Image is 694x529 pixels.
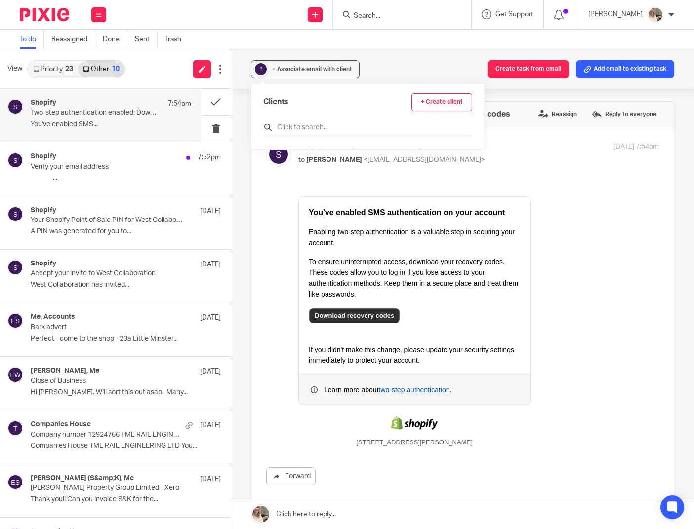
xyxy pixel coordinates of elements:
button: Add email to existing task [576,60,674,78]
img: Info Icon [11,198,21,208]
p: [DATE] [200,206,221,216]
p: 7:54pm [168,99,191,109]
h4: Shopify [31,260,56,268]
a: Sent [135,30,158,49]
p: Perfect - come to the shop - 23a Little Minster... [31,335,221,343]
div: 23 [65,66,73,73]
p: ͏ ﻿͏ ﻿͏ ﻿͏ ﻿͏ ﻿͏ ﻿͏ ﻿͏ ﻿͏ ﻿͏ ﻿͏ ﻿͏ ﻿͏ ﻿͏ ﻿͏ ﻿͏... [31,174,221,182]
h4: You've enabled SMS authentication on your account [10,20,222,32]
p: Accept your invite to West Collaboration [31,269,183,278]
p: [DATE] [200,313,221,323]
span: View [7,64,22,74]
p: Bark advert [31,323,183,332]
img: svg%3E [7,206,23,222]
input: Search [353,12,442,21]
label: Reply to everyone [589,107,659,122]
button: ? + Associate email with client [251,60,360,78]
p: [DATE] [200,420,221,430]
p: A PIN was generated for you to... [31,227,221,236]
img: Shopify Logo [89,227,143,247]
div: 10 [112,66,120,73]
p: [DATE] [200,260,221,269]
a: Priority23 [28,61,78,77]
img: svg%3E [7,313,23,329]
a: two-step authentication [81,199,152,207]
span: + Associate email with client [272,66,352,72]
p: You've enabled SMS... [31,120,191,129]
label: Reassign [536,107,579,122]
p: Close of Business [31,377,183,385]
img: Pixie [20,8,69,21]
button: Create task from email [488,60,569,78]
img: svg%3E [7,152,23,168]
p: Two-step authentication enabled: Download your recovery codes [31,109,159,117]
p: [PERSON_NAME] Property Group Limited - Xero [31,484,183,492]
p: Hi [PERSON_NAME]. Will sort this out asap. Many... [31,388,221,397]
a: To do [20,30,44,49]
p: Verify your email address [31,163,183,171]
span: to [298,156,305,163]
img: svg%3E [7,99,23,115]
img: A3ABFD03-94E6-44F9-A09D-ED751F5F1762.jpeg [648,7,663,23]
a: + Create client [411,93,472,111]
p: [PERSON_NAME] [588,9,643,19]
input: Click to search... [263,122,472,132]
a: Trash [165,30,189,49]
p: Enabling two-step authentication is a valuable step in securing your account. [10,40,222,62]
p: Your Shopify Point of Sale PIN for West Collaboration [31,216,183,224]
img: svg%3E [266,142,291,167]
p: [DATE] [200,367,221,377]
p: Thank you!! Can you invoice S&K for the... [31,495,221,504]
a: Forward [266,467,316,485]
img: svg%3E [7,420,23,436]
p: Company number 12924766 TML RAIL ENGINEERING LTD [31,431,183,439]
h4: Shopify [31,206,56,215]
p: Companies House TML RAIL ENGINEERING LTD You... [31,442,221,450]
h4: [PERSON_NAME] (S&amp;K), Me [31,474,134,483]
img: svg%3E [7,260,23,275]
h4: Shopify [31,99,56,107]
div: ? [255,63,267,75]
img: svg%3E [7,367,23,383]
h4: Companies House [31,420,91,429]
p: 7:52pm [198,152,221,162]
a: Download recovery codes [11,122,101,137]
p: Learn more about . [26,198,153,208]
h4: Me, Accounts [31,313,75,321]
p: [DATE] 7:54pm [613,142,659,152]
a: Done [103,30,127,49]
p: West Collaboration has invited... [31,281,221,289]
h4: Shopify [31,152,56,161]
a: Reassigned [51,30,95,49]
img: svg%3E [7,474,23,490]
p: To ensure uninterrupted access, download your recovery codes. These codes allow you to log in if ... [10,70,222,113]
span: Download recovery codes [16,126,96,133]
span: <[EMAIL_ADDRESS][DOMAIN_NAME]> [364,156,485,163]
a: Other10 [78,61,124,77]
p: [DATE] [200,474,221,484]
span: Get Support [495,11,533,18]
h4: [PERSON_NAME], Me [31,367,99,375]
span: Clients [263,96,288,108]
span: [PERSON_NAME] [306,156,362,163]
p: If you didn't make this change, please update your security settings immediately to protect your ... [10,158,222,179]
